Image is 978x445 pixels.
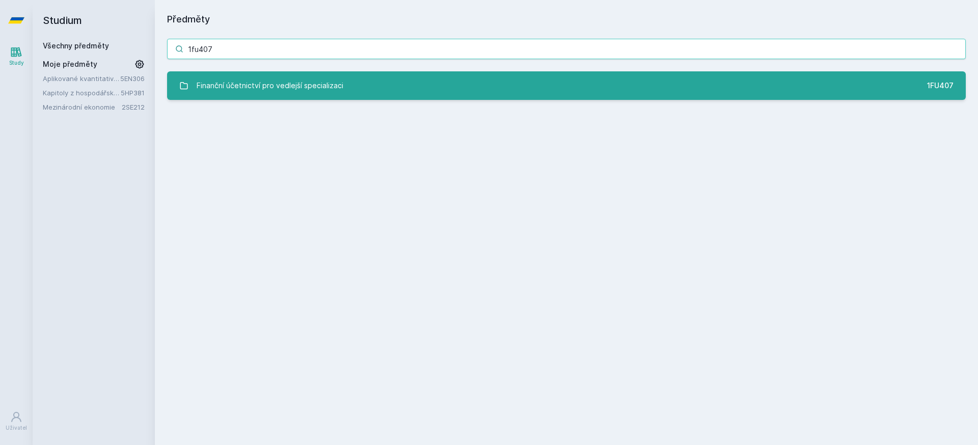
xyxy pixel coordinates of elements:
div: 1FU407 [927,81,954,91]
div: Uživatel [6,424,27,432]
div: Finanční účetnictví pro vedlejší specializaci [197,75,343,96]
a: Finanční účetnictví pro vedlejší specializaci 1FU407 [167,71,966,100]
a: Mezinárodní ekonomie [43,102,122,112]
input: Název nebo ident předmětu… [167,39,966,59]
a: Aplikované kvantitativní metody I [43,73,120,84]
a: Kapitoly z hospodářské politiky [43,88,121,98]
a: 2SE212 [122,103,145,111]
h1: Předměty [167,12,966,27]
a: Study [2,41,31,72]
span: Moje předměty [43,59,97,69]
a: Všechny předměty [43,41,109,50]
a: 5EN306 [120,74,145,83]
a: 5HP381 [121,89,145,97]
a: Uživatel [2,406,31,437]
div: Study [9,59,24,67]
